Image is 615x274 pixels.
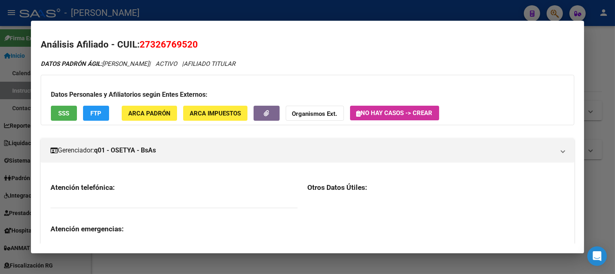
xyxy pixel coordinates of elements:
[58,110,69,117] span: SSS
[183,106,247,121] button: ARCA Impuestos
[140,39,198,50] span: 27326769520
[128,110,171,117] span: ARCA Padrón
[190,110,241,117] span: ARCA Impuestos
[41,60,149,67] span: [PERSON_NAME]
[94,146,156,155] strong: q01 - OSETYA - BsAs
[90,110,101,117] span: FTP
[41,60,102,67] strong: DATOS PADRÓN ÁGIL:
[357,109,433,117] span: No hay casos -> Crear
[350,106,439,120] button: No hay casos -> Crear
[292,110,337,117] strong: Organismos Ext.
[587,246,607,266] div: Open Intercom Messenger
[50,224,298,233] h3: Atención emergencias:
[41,163,575,253] div: Gerenciador:q01 - OSETYA - BsAs
[307,183,565,192] h3: Otros Datos Útiles:
[122,106,177,121] button: ARCA Padrón
[51,106,77,121] button: SSS
[41,60,235,67] i: | ACTIVO |
[41,38,575,52] h2: Análisis Afiliado - CUIL:
[51,90,565,100] h3: Datos Personales y Afiliatorios según Entes Externos:
[50,146,555,155] mat-panel-title: Gerenciador:
[41,138,575,163] mat-expansion-panel-header: Gerenciador:q01 - OSETYA - BsAs
[286,106,344,121] button: Organismos Ext.
[50,183,298,192] h3: Atención telefónica:
[184,60,235,67] span: AFILIADO TITULAR
[83,106,109,121] button: FTP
